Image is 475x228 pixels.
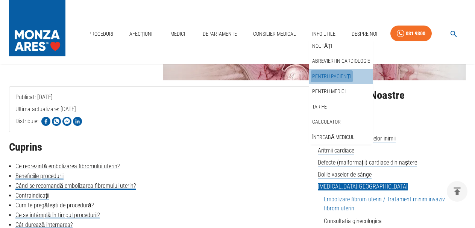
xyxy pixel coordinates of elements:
a: Embolizare fibrom uterin / Tratament minim invaziv fibrom uterin [324,196,445,212]
a: Info Utile [309,26,338,42]
nav: secondary mailbox folders [309,38,373,145]
a: Pentru medici [311,85,347,98]
a: Contraindicații [15,192,49,199]
div: Pentru pacienți [309,69,373,84]
p: Distribuie: [15,117,38,126]
a: Beneficiile procedurii [15,172,64,180]
a: 031 9300 [390,26,432,42]
a: Abrevieri in cardiologie [311,55,372,67]
a: Pentru pacienți [311,70,353,83]
span: Bolile vaselor de sânge [318,171,372,178]
a: Calculator [311,116,342,128]
img: Share on Facebook Messenger [62,117,71,126]
img: Share on WhatsApp [52,117,61,126]
a: Când se recomandă embolizarea fibromului uterin? [15,182,136,190]
h2: Procedurile Noastre [318,89,466,101]
span: Ultima actualizare: [DATE] [15,106,76,143]
div: Tarife [309,99,373,115]
span: Aritmii cardiace [318,147,354,154]
span: Publicat: [DATE] [15,94,53,131]
h2: Cuprins [9,141,312,153]
a: Departamente [200,26,240,42]
a: Consultatia ginecologica [324,217,382,225]
a: Cum te pregătești de procedură? [15,202,94,209]
a: Întreabă medicul [311,131,356,143]
img: Share on LinkedIn [73,117,82,126]
div: Întreabă medicul [309,130,373,145]
div: Noutăți [309,38,373,54]
div: 031 9300 [406,29,425,38]
a: Afecțiuni [126,26,156,42]
div: Pentru medici [309,84,373,99]
a: Ce se întâmplă în timpul procedurii? [15,211,100,219]
img: Share on Facebook [41,117,50,126]
a: Medici [165,26,190,42]
button: delete [447,181,467,202]
span: [MEDICAL_DATA][GEOGRAPHIC_DATA] [318,183,408,190]
a: Proceduri [85,26,116,42]
span: Defecte (malformații) cardiace din naștere [318,159,417,166]
div: Abrevieri in cardiologie [309,53,373,69]
a: Consilier Medical [250,26,299,42]
a: Ce reprezintă embolizarea fibromului uterin? [15,163,120,170]
div: Calculator [309,114,373,130]
a: Tarife [311,101,328,113]
a: Noutăți [311,40,334,52]
a: Despre Noi [349,26,380,42]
